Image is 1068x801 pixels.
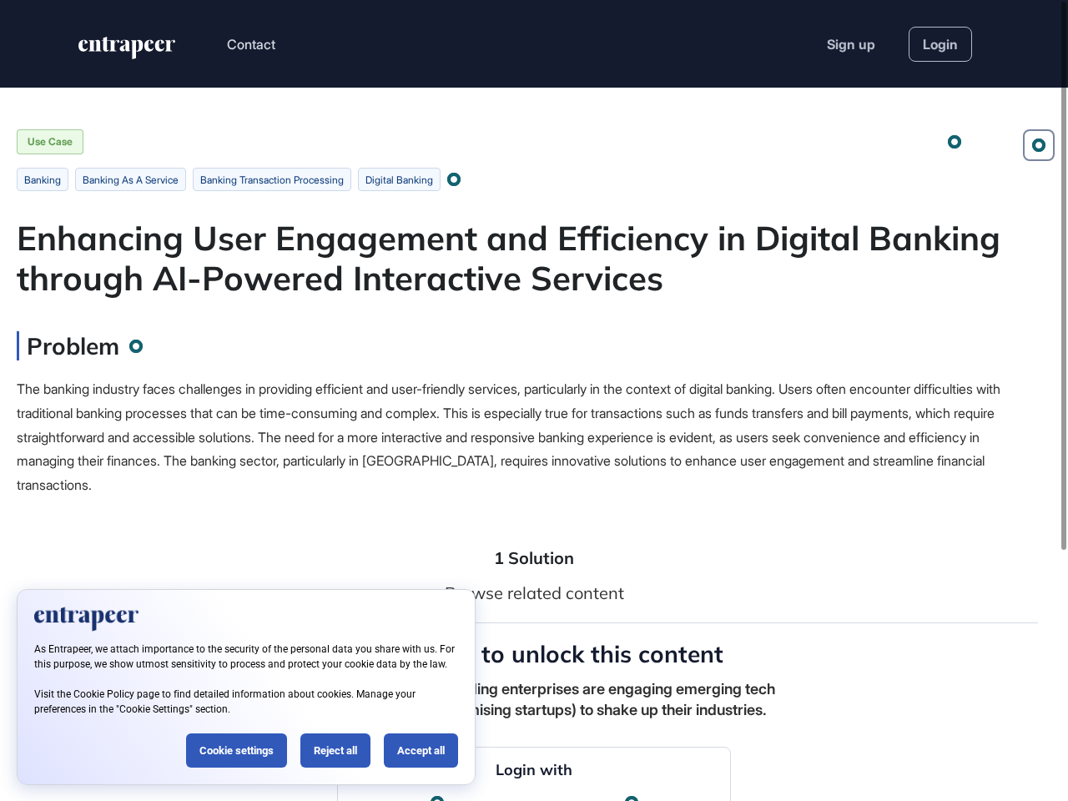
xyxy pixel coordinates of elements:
[17,331,119,360] h3: Problem
[358,168,441,191] li: digital banking
[17,218,1051,298] div: Enhancing User Engagement and Efficiency in Digital Banking through AI-Powered Interactive Services
[17,129,83,154] div: Use Case
[445,581,624,606] div: Browse related content
[494,547,574,568] li: 1 Solution
[909,27,972,62] a: Login
[75,168,186,191] li: banking as a service
[496,761,572,779] h4: Login with
[227,33,275,55] button: Contact
[17,168,68,191] li: banking
[345,640,723,668] h4: Join for free to unlock this content
[193,168,351,191] li: banking transaction processing
[77,37,177,65] a: entrapeer-logo
[284,678,784,720] div: Learn how the world's leading enterprises are engaging emerging tech (and partnering with promisi...
[827,34,875,54] a: Sign up
[17,380,1000,493] span: The banking industry faces challenges in providing efficient and user-friendly services, particul...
